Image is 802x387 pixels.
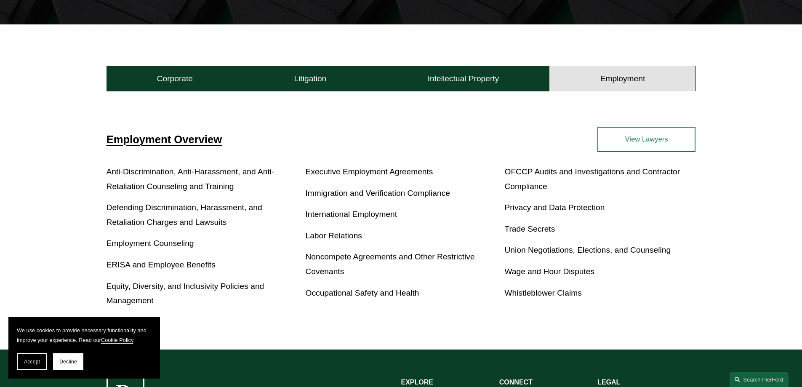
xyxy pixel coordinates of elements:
a: Whistleblower Claims [504,288,581,297]
a: Noncompete Agreements and Other Restrictive Covenants [306,252,475,276]
a: OFCCP Audits and Investigations and Contractor Compliance [504,167,680,191]
a: ERISA and Employee Benefits [107,260,216,269]
section: Cookie banner [8,317,160,379]
span: Decline [59,359,77,365]
a: Executive Employment Agreements [306,167,433,176]
strong: CONNECT [499,379,533,386]
a: Anti-Discrimination, Anti-Harassment, and Anti-Retaliation Counseling and Training [107,167,274,191]
a: View Lawyers [597,127,695,152]
a: Occupational Safety and Health [306,288,419,297]
button: Decline [53,353,83,370]
a: Immigration and Verification Compliance [306,189,450,198]
span: Accept [24,359,40,365]
a: Privacy and Data Protection [504,203,605,212]
h4: Litigation [294,74,326,84]
a: Equity, Diversity, and Inclusivity Policies and Management [107,282,264,305]
h4: Corporate [157,74,193,84]
h4: Employment [600,74,645,84]
a: Wage and Hour Disputes [504,267,594,276]
a: Search this site [730,372,789,387]
a: Employment Counseling [107,239,194,248]
h4: Intellectual Property [428,74,499,84]
a: Defending Discrimination, Harassment, and Retaliation Charges and Lawsuits [107,203,262,227]
a: Employment Overview [107,133,222,145]
strong: LEGAL [597,379,620,386]
a: Trade Secrets [504,224,555,233]
a: Cookie Policy [101,337,133,343]
button: Accept [17,353,47,370]
a: International Employment [306,210,397,219]
a: Union Negotiations, Elections, and Counseling [504,246,671,254]
a: Labor Relations [306,231,362,240]
p: We use cookies to provide necessary functionality and improve your experience. Read our . [17,326,152,345]
strong: EXPLORE [401,379,433,386]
